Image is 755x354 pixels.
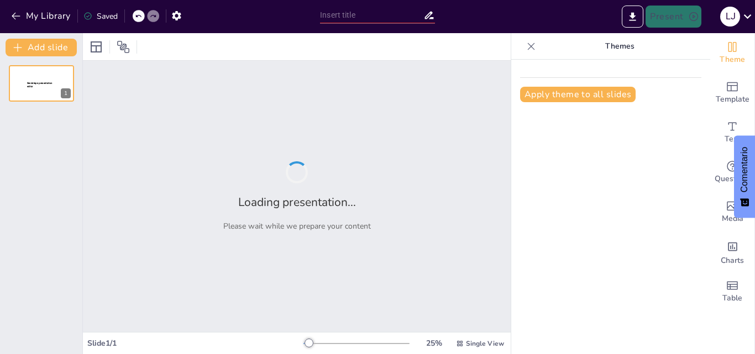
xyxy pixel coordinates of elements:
button: Comentarios - Mostrar encuesta [734,136,755,218]
div: Add charts and graphs [710,232,754,272]
span: Sendsteps presentation editor [27,82,53,88]
button: Add slide [6,39,77,56]
div: Add a table [710,272,754,311]
p: Themes [540,33,699,60]
p: Please wait while we prepare your content [223,221,371,231]
div: Layout [87,38,105,56]
span: Single View [466,339,504,348]
button: L J [720,6,740,28]
button: Apply theme to all slides [520,87,636,102]
div: Add images, graphics, shapes or video [710,192,754,232]
div: Add text boxes [710,113,754,152]
div: Saved [83,11,118,22]
span: Media [722,213,743,225]
div: 1 [9,65,74,102]
button: My Library [8,7,75,25]
div: Slide 1 / 1 [87,338,303,348]
input: Insert title [320,7,423,23]
div: L J [720,7,740,27]
span: Position [117,40,130,54]
div: 25 % [421,338,447,348]
button: Present [646,6,701,28]
div: Change the overall theme [710,33,754,73]
span: Theme [720,54,745,66]
div: Get real-time input from your audience [710,152,754,192]
span: Text [725,133,740,145]
font: Comentario [740,147,749,193]
span: Table [722,292,742,304]
h2: Loading presentation... [238,194,356,210]
span: Charts [721,255,744,267]
span: Template [716,93,749,105]
span: Questions [715,173,751,185]
div: Add ready made slides [710,73,754,113]
button: Export to PowerPoint [622,6,643,28]
div: 1 [61,88,71,98]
